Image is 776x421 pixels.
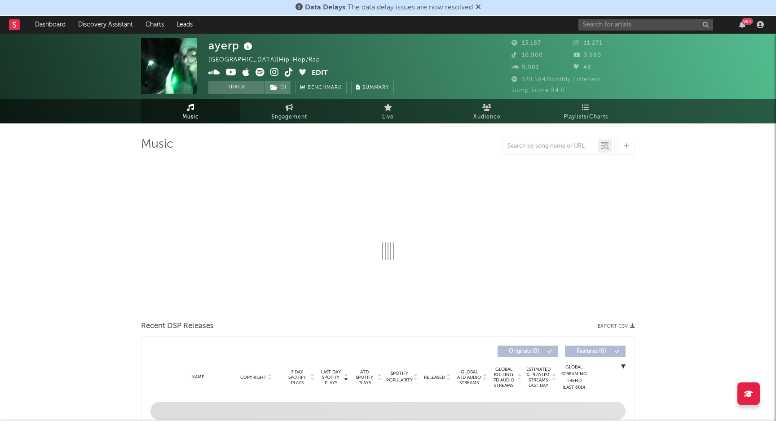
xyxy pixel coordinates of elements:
[491,367,516,388] span: Global Rolling 7D Audio Streams
[526,367,551,388] span: Estimated % Playlist Streams Last Day
[511,88,565,93] span: Jump Score: 84.0
[573,65,591,70] span: 48
[573,40,602,46] span: 11,271
[353,369,376,386] span: ATD Spotify Plays
[511,65,539,70] span: 9,981
[742,18,753,25] div: 99 +
[312,68,328,79] button: Edit
[437,99,536,123] a: Audience
[295,81,347,94] a: Benchmark
[571,349,612,354] span: Features ( 0 )
[339,99,437,123] a: Live
[536,99,635,123] a: Playlists/Charts
[265,81,291,94] button: (1)
[265,81,291,94] span: ( 1 )
[386,370,413,384] span: Spotify Popularity
[503,143,598,150] input: Search by song name or URL
[473,112,501,123] span: Audience
[240,99,339,123] a: Engagement
[351,81,394,94] button: Summary
[208,55,331,66] div: [GEOGRAPHIC_DATA] | Hip-Hop/Rap
[170,16,199,34] a: Leads
[182,112,199,123] span: Music
[498,346,558,357] button: Originals(0)
[208,38,255,53] div: ayerp
[560,364,587,391] div: Global Streaming Trend (Last 60D)
[308,83,342,93] span: Benchmark
[29,16,72,34] a: Dashboard
[503,349,545,354] span: Originals ( 0 )
[240,375,266,380] span: Copyright
[565,346,626,357] button: Features(0)
[511,77,601,83] span: 120,584 Monthly Listeners
[139,16,170,34] a: Charts
[141,321,214,332] span: Recent DSP Releases
[511,40,541,46] span: 13,187
[511,53,543,58] span: 10,900
[564,112,608,123] span: Playlists/Charts
[285,369,309,386] span: 7 Day Spotify Plays
[424,375,445,380] span: Released
[305,4,473,11] span: : The data delay issues are now resolved
[457,369,481,386] span: Global ATD Audio Streams
[476,4,481,11] span: Dismiss
[362,85,389,90] span: Summary
[739,21,745,28] button: 99+
[573,53,601,58] span: 3,980
[141,99,240,123] a: Music
[208,81,265,94] button: Track
[319,369,343,386] span: Last Day Spotify Plays
[578,19,713,31] input: Search for artists
[305,4,345,11] span: Data Delays
[72,16,139,34] a: Discovery Assistant
[168,374,227,381] div: Name
[598,324,635,329] button: Export CSV
[271,112,307,123] span: Engagement
[382,112,394,123] span: Live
